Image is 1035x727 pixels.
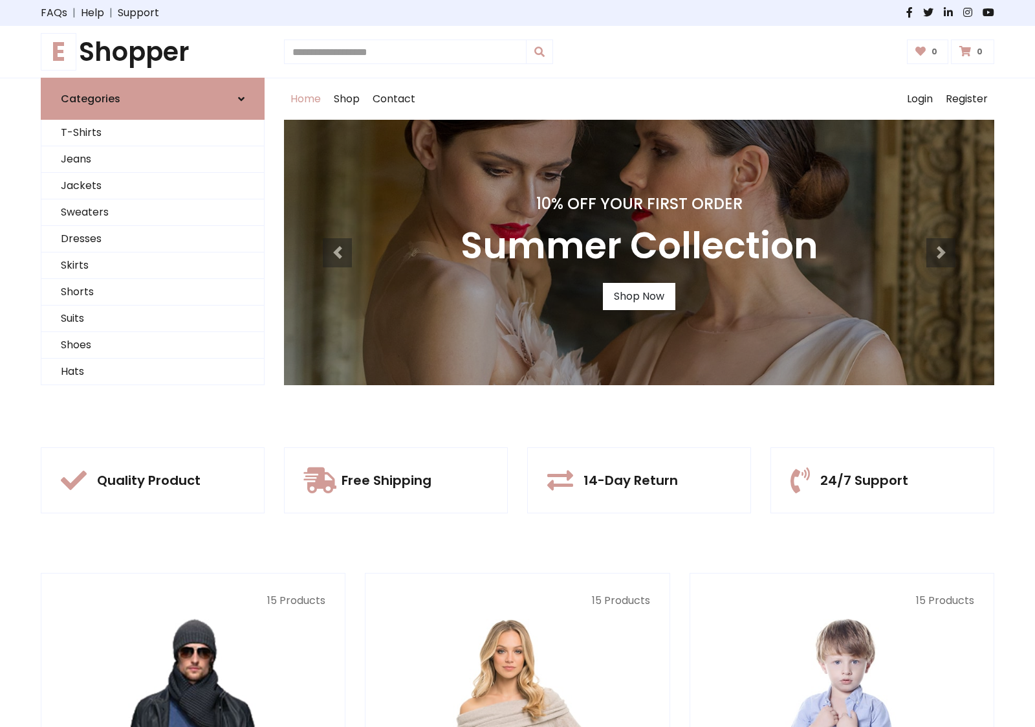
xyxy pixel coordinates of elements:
p: 15 Products [61,593,325,609]
a: Jeans [41,146,264,173]
span: 0 [974,46,986,58]
a: Sweaters [41,199,264,226]
a: Jackets [41,173,264,199]
a: Home [284,78,327,120]
a: Shop [327,78,366,120]
span: 0 [928,46,941,58]
h4: 10% Off Your First Order [461,195,818,214]
a: 0 [951,39,994,64]
a: Shorts [41,279,264,306]
h5: Free Shipping [342,473,431,488]
a: Shoes [41,332,264,359]
a: Help [81,5,104,21]
h6: Categories [61,93,120,105]
h1: Shopper [41,36,265,67]
a: T-Shirts [41,120,264,146]
a: Contact [366,78,422,120]
span: | [67,5,81,21]
h3: Summer Collection [461,224,818,267]
a: Categories [41,78,265,120]
a: Skirts [41,252,264,279]
a: 0 [907,39,949,64]
a: EShopper [41,36,265,67]
a: Hats [41,359,264,385]
a: Register [939,78,994,120]
a: Dresses [41,226,264,252]
a: Support [118,5,159,21]
a: Login [900,78,939,120]
a: Shop Now [603,283,675,310]
a: FAQs [41,5,67,21]
a: Suits [41,306,264,332]
h5: 24/7 Support [820,473,908,488]
p: 15 Products [710,593,974,609]
h5: 14-Day Return [583,473,678,488]
p: 15 Products [385,593,649,609]
h5: Quality Product [97,473,201,488]
span: E [41,33,76,71]
span: | [104,5,118,21]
